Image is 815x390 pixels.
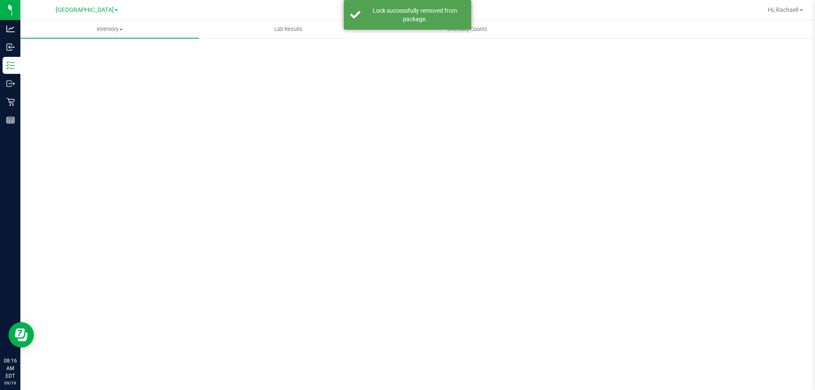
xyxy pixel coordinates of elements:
span: Hi, Rachael! [768,6,799,13]
inline-svg: Retail [6,98,15,106]
span: [GEOGRAPHIC_DATA] [56,6,114,14]
a: Lab Results [199,20,378,38]
div: Lock successfully removed from package. [365,6,465,23]
iframe: Resource center [8,322,34,348]
inline-svg: Outbound [6,79,15,88]
inline-svg: Analytics [6,25,15,33]
p: 08:16 AM EDT [4,357,17,380]
inline-svg: Inventory [6,61,15,70]
span: Lab Results [263,25,314,33]
inline-svg: Reports [6,116,15,124]
inline-svg: Inbound [6,43,15,51]
span: Inventory [20,25,199,33]
a: Inventory [20,20,199,38]
p: 09/19 [4,380,17,386]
